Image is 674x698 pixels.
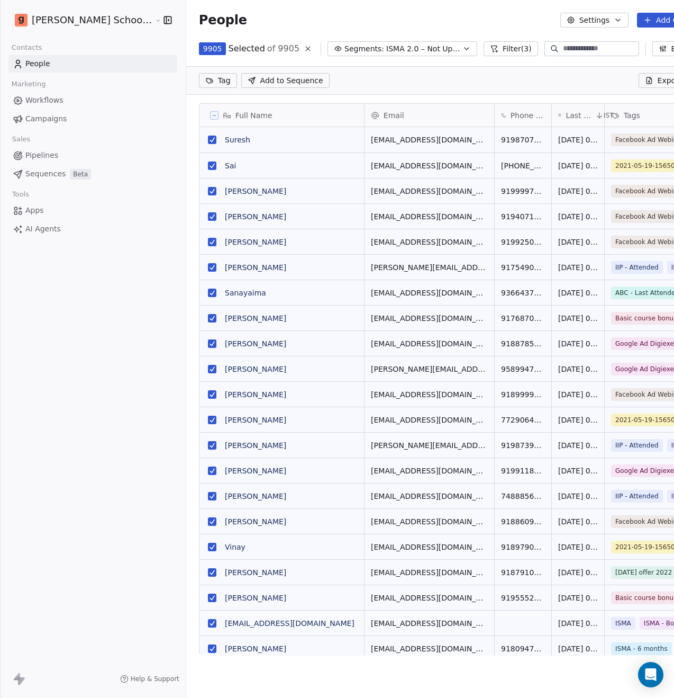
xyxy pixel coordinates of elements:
[8,202,177,219] a: Apps
[501,338,545,349] span: 918878576192
[501,567,545,578] span: 918791019619
[558,186,598,196] span: [DATE] 05:56 PM
[218,75,231,86] span: Tag
[501,542,545,552] span: 918979009053
[32,13,152,27] span: [PERSON_NAME] School of Finance LLP
[260,75,323,86] span: Add to Sequence
[484,41,538,56] button: Filter(3)
[558,364,598,374] span: [DATE] 05:18 PM
[371,542,488,552] span: [EMAIL_ADDRESS][DOMAIN_NAME]
[371,135,488,145] span: [EMAIL_ADDRESS][DOMAIN_NAME]
[558,211,598,222] span: [DATE] 05:55 PM
[267,42,299,55] span: of 9905
[552,104,604,127] div: Last Activity DateIST
[371,618,488,629] span: [EMAIL_ADDRESS][DOMAIN_NAME]
[199,42,226,55] button: 9905
[225,187,286,195] a: [PERSON_NAME]
[199,104,364,127] div: Full Name
[371,389,488,400] span: [EMAIL_ADDRESS][DOMAIN_NAME]
[225,441,286,450] a: [PERSON_NAME]
[558,593,598,603] span: [DATE] 04:47 PM
[371,491,488,502] span: [EMAIL_ADDRESS][DOMAIN_NAME]
[558,135,598,145] span: [DATE] 06:06 PM
[225,339,286,348] a: [PERSON_NAME]
[25,223,61,235] span: AI Agents
[371,237,488,247] span: [EMAIL_ADDRESS][DOMAIN_NAME]
[13,11,147,29] button: [PERSON_NAME] School of Finance LLP
[8,220,177,238] a: AI Agents
[225,467,286,475] a: [PERSON_NAME]
[558,160,598,171] span: [DATE] 06:04 PM
[371,160,488,171] span: [EMAIL_ADDRESS][DOMAIN_NAME]
[558,643,598,654] span: [DATE] 04:37 PM
[7,76,50,92] span: Marketing
[25,113,67,124] span: Campaigns
[611,261,663,274] span: IIP - Attended
[501,313,545,324] span: 917687006085
[558,516,598,527] span: [DATE] 05:00 PM
[8,110,177,128] a: Campaigns
[371,440,488,451] span: [PERSON_NAME][EMAIL_ADDRESS][DOMAIN_NAME]
[225,289,266,297] a: Sanayaima
[365,104,494,127] div: Email
[371,288,488,298] span: [EMAIL_ADDRESS][DOMAIN_NAME]
[25,168,66,180] span: Sequences
[225,594,286,602] a: [PERSON_NAME]
[199,73,237,88] button: Tag
[501,160,545,171] span: [PHONE_NUMBER]
[225,416,286,424] a: [PERSON_NAME]
[225,314,286,323] a: [PERSON_NAME]
[120,675,179,683] a: Help & Support
[225,645,286,653] a: [PERSON_NAME]
[386,43,460,55] span: ISMA 2.0 – Not Upgraded
[558,262,598,273] span: [DATE] 05:48 PM
[566,110,593,121] span: Last Activity Date
[225,238,286,246] a: [PERSON_NAME]
[558,440,598,451] span: [DATE] 05:12 PM
[8,92,177,109] a: Workflows
[199,12,247,28] span: People
[558,491,598,502] span: [DATE] 05:08 PM
[203,43,222,54] span: 9905
[501,211,545,222] span: 919407149020
[7,40,47,56] span: Contacts
[501,262,545,273] span: 917549000556
[611,642,672,655] span: ISMA - 6 months
[558,338,598,349] span: [DATE] 05:28 PM
[371,466,488,476] span: [EMAIL_ADDRESS][DOMAIN_NAME]
[558,542,598,552] span: [DATE] 04:55 PM
[25,205,44,216] span: Apps
[70,169,91,180] span: Beta
[371,186,488,196] span: [EMAIL_ADDRESS][DOMAIN_NAME]
[558,389,598,400] span: [DATE] 05:18 PM
[25,95,63,106] span: Workflows
[501,516,545,527] span: 918860923604
[8,55,177,73] a: People
[638,662,663,687] div: Open Intercom Messenger
[558,466,598,476] span: [DATE] 05:11 PM
[501,135,545,145] span: 919870705202
[371,313,488,324] span: [EMAIL_ADDRESS][DOMAIN_NAME]
[501,186,545,196] span: 919999742916
[8,165,177,183] a: SequencesBeta
[371,262,488,273] span: [PERSON_NAME][EMAIL_ADDRESS][DOMAIN_NAME]
[501,466,545,476] span: 919911825093
[558,567,598,578] span: [DATE] 04:51 PM
[558,618,598,629] span: [DATE] 04:47 PM
[501,288,545,298] span: 9366437492
[225,568,286,577] a: [PERSON_NAME]
[511,110,545,121] span: Phone Number
[225,212,286,221] a: [PERSON_NAME]
[8,147,177,164] a: Pipelines
[225,619,354,628] a: [EMAIL_ADDRESS][DOMAIN_NAME]
[558,313,598,324] span: [DATE] 05:29 PM
[25,58,50,69] span: People
[558,415,598,425] span: [DATE] 05:15 PM
[558,237,598,247] span: [DATE] 05:53 PM
[225,263,286,272] a: [PERSON_NAME]
[501,364,545,374] span: 9589947403
[501,415,545,425] span: 7729064466
[371,415,488,425] span: [EMAIL_ADDRESS][DOMAIN_NAME]
[344,43,384,55] span: Segments:
[501,593,545,603] span: 919555222087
